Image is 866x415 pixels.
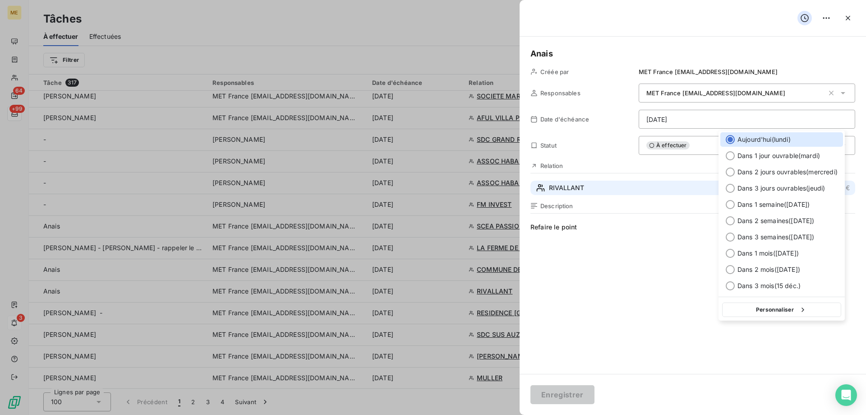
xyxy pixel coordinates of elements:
span: Dans 1 jour ouvrable ( mardi ) [737,151,820,160]
span: Dans 3 jours ouvrables ( jeudi ) [737,184,825,193]
span: Dans 2 semaines ( [DATE] ) [737,216,814,225]
span: Dans 3 mois ( 15 déc. ) [737,281,801,290]
span: Dans 1 semaine ( [DATE] ) [737,200,810,209]
span: Dans 1 mois ( [DATE] ) [737,249,799,258]
span: Dans 3 semaines ( [DATE] ) [737,233,814,242]
button: Personnaliser [722,303,841,317]
span: Aujourd'hui ( lundi ) [737,135,791,144]
span: Dans 2 mois ( [DATE] ) [737,265,800,274]
span: Dans 2 jours ouvrables ( mercredi ) [737,168,838,177]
